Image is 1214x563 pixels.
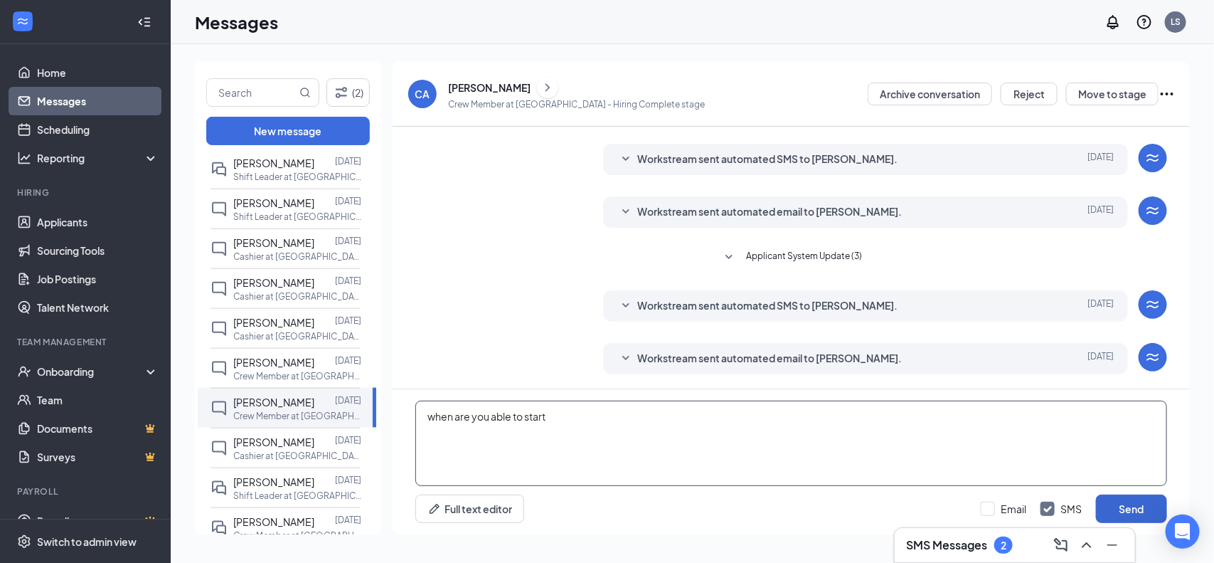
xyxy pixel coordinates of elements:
[211,320,228,337] svg: ChatInactive
[333,84,350,101] svg: Filter
[233,370,361,382] p: Crew Member at [GEOGRAPHIC_DATA]
[1087,204,1114,221] span: [DATE]
[233,410,361,422] p: Crew Member at [GEOGRAPHIC_DATA]
[37,293,159,322] a: Talent Network
[233,251,361,263] p: Cashier at [GEOGRAPHIC_DATA]
[1144,349,1161,366] svg: WorkstreamLogo
[37,386,159,414] a: Team
[415,87,430,101] div: CA
[211,161,228,178] svg: DoubleChat
[233,211,361,223] p: Shift Leader at [GEOGRAPHIC_DATA]
[137,15,151,29] svg: Collapse
[233,276,314,289] span: [PERSON_NAME]
[1101,534,1124,557] button: Minimize
[299,87,311,98] svg: MagnifyingGlass
[195,10,278,34] h1: Messages
[1144,149,1161,167] svg: WorkstreamLogo
[1144,296,1161,313] svg: WorkstreamLogo
[637,298,898,315] span: Workstream sent automated SMS to [PERSON_NAME].
[637,151,898,168] span: Workstream sent automated SMS to [PERSON_NAME].
[211,280,228,298] svg: ChatInactive
[233,171,361,183] p: Shift Leader at [GEOGRAPHIC_DATA]
[211,360,228,377] svg: ChatInactive
[37,265,159,293] a: Job Postings
[16,14,30,28] svg: WorkstreamLogo
[326,78,370,107] button: Filter (2)
[211,480,228,497] svg: DoubleChat
[37,151,159,165] div: Reporting
[1066,83,1159,105] button: Move to stage
[906,537,987,553] h3: SMS Messages
[335,235,361,247] p: [DATE]
[617,350,634,367] svg: SmallChevronDown
[1166,515,1200,549] div: Open Intercom Messenger
[335,394,361,406] p: [DATE]
[233,515,314,528] span: [PERSON_NAME]
[37,414,159,443] a: DocumentsCrown
[211,440,228,457] svg: ChatInactive
[1104,537,1121,554] svg: Minimize
[37,535,137,549] div: Switch to admin view
[448,80,531,95] div: [PERSON_NAME]
[1001,540,1006,552] div: 2
[617,204,634,221] svg: SmallChevronDown
[537,77,558,98] button: ChevronRight
[233,436,314,448] span: [PERSON_NAME]
[1159,85,1176,102] svg: Ellipses
[17,364,31,379] svg: UserCheck
[37,58,159,87] a: Home
[1001,83,1058,105] button: Reject
[335,275,361,287] p: [DATE]
[617,151,634,168] svg: SmallChevronDown
[233,450,361,462] p: Cashier at [GEOGRAPHIC_DATA]
[37,364,147,379] div: Onboarding
[1053,537,1070,554] svg: ComposeMessage
[448,98,705,110] p: Crew Member at [GEOGRAPHIC_DATA] - Hiring Complete stage
[1078,537,1095,554] svg: ChevronUp
[211,400,228,417] svg: ChatInactive
[617,298,634,315] svg: SmallChevronDown
[37,115,159,144] a: Scheduling
[637,204,902,221] span: Workstream sent automated email to [PERSON_NAME].
[1144,202,1161,219] svg: WorkstreamLogo
[206,117,370,145] button: New message
[335,514,361,526] p: [DATE]
[37,443,159,471] a: SurveysCrown
[1171,16,1181,28] div: LS
[541,79,555,96] svg: ChevronRight
[1136,14,1153,31] svg: QuestionInfo
[233,236,314,249] span: [PERSON_NAME]
[17,186,156,199] div: Hiring
[415,401,1167,486] textarea: when are you able to start
[233,196,314,209] span: [PERSON_NAME]
[37,87,159,115] a: Messages
[233,316,314,329] span: [PERSON_NAME]
[335,315,361,327] p: [DATE]
[233,475,314,488] span: [PERSON_NAME]
[211,241,228,258] svg: ChatInactive
[1104,14,1122,31] svg: Notifications
[17,535,31,549] svg: Settings
[233,530,361,542] p: Crew Member at [GEOGRAPHIC_DATA]
[211,520,228,537] svg: DoubleChat
[233,330,361,342] p: Cashier at [GEOGRAPHIC_DATA]
[427,502,442,516] svg: Pen
[211,201,228,218] svg: ChatInactive
[1087,298,1114,315] span: [DATE]
[1096,495,1167,523] button: Send
[868,83,992,105] button: Archive conversation
[233,396,314,409] span: [PERSON_NAME]
[335,354,361,367] p: [DATE]
[17,485,156,498] div: Payroll
[415,495,524,523] button: Full text editorPen
[335,155,361,167] p: [DATE]
[37,208,159,236] a: Applicants
[720,249,738,266] svg: SmallChevronDown
[1087,151,1114,168] span: [DATE]
[233,157,314,169] span: [PERSON_NAME]
[207,79,297,106] input: Search
[637,350,902,367] span: Workstream sent automated email to [PERSON_NAME].
[37,507,159,535] a: PayrollCrown
[1075,534,1098,557] button: ChevronUp
[17,336,156,348] div: Team Management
